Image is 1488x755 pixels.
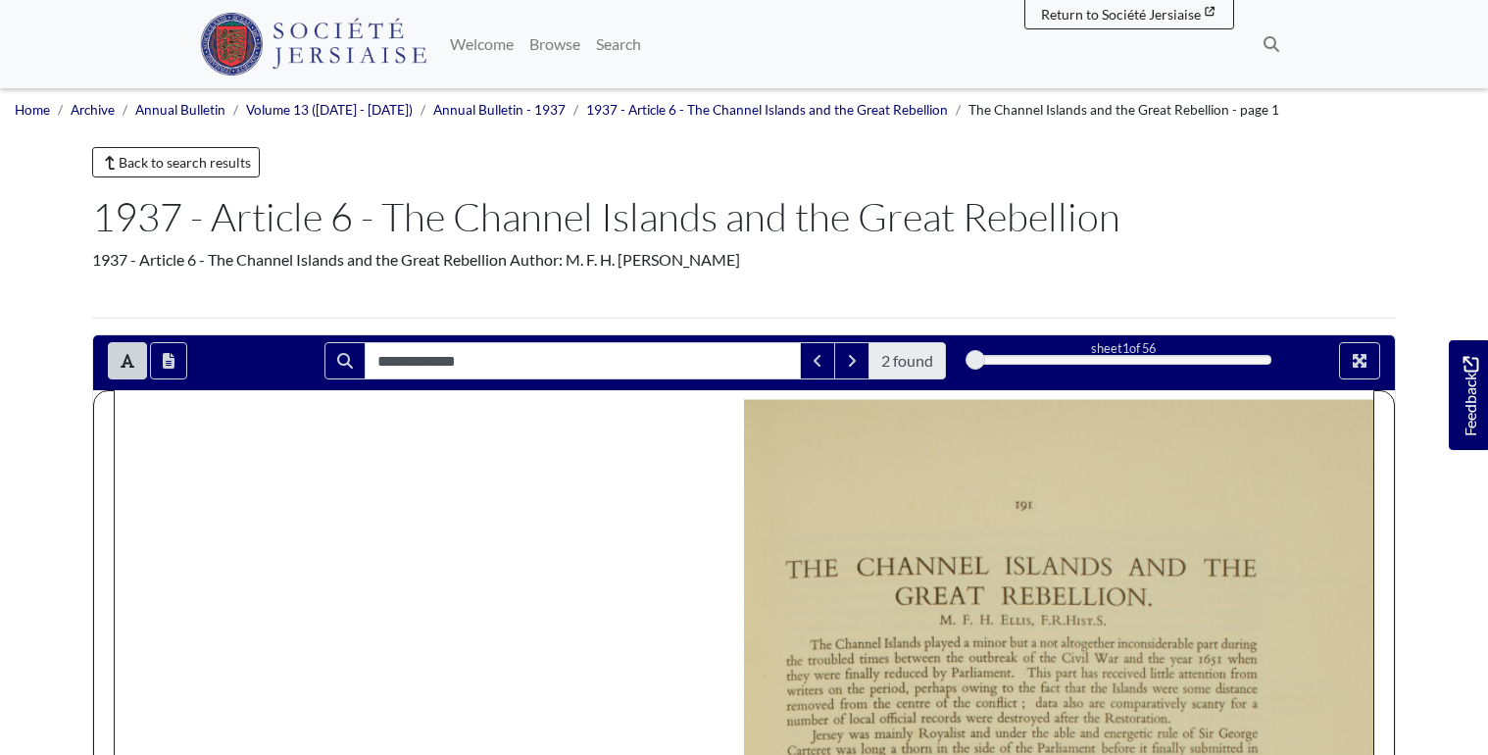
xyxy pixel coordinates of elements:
[836,635,876,648] span: Channel
[135,102,225,118] a: Annual Bulletin
[108,342,147,379] button: Toggle text selection (Alt+T)
[1041,680,1058,692] span: fact
[968,102,1279,118] span: The Channel Islands and the Great Rebellion - page 1
[1199,654,1218,664] span: 1651
[1102,741,1130,753] span: before
[896,580,973,610] span: GREAT
[787,697,829,710] span: removed
[1103,665,1144,678] span: received
[964,614,969,625] span: F.
[1036,695,1056,707] span: data
[1197,640,1215,652] span: part
[808,652,848,665] span: troubled
[953,740,967,752] span: the
[1191,740,1239,753] span: submitted
[1231,666,1254,679] span: from
[442,25,521,64] a: Welcome
[1062,649,1084,664] span: Civil
[1064,695,1079,706] span: also
[15,102,50,118] a: Home
[937,741,946,753] span: in
[860,651,886,664] span: times
[786,654,799,665] span: the
[996,726,1023,738] span: under
[1449,340,1488,450] a: Would you like to provide feedback?
[1228,651,1254,664] span: when
[1105,710,1168,725] span: Restoration.
[849,729,866,740] span: was
[1170,656,1189,668] span: year
[862,742,882,755] span: long
[588,25,649,64] a: Search
[811,730,837,742] span: Jersey
[952,664,1007,677] span: Parliament.
[963,681,994,696] span: owing
[1031,639,1035,647] span: a
[1113,680,1143,692] span: Islands
[1041,612,1101,628] span: F.R.HIST.S.
[324,342,366,379] button: Search
[845,666,876,680] span: ﬁnally
[1003,682,1011,693] span: to
[885,635,916,647] span: Islands
[1094,651,1115,664] span: War
[1038,740,1091,753] span: Parliament
[1117,636,1187,649] span: inconsiderable
[1022,701,1024,708] span: ;
[1066,680,1084,692] span: that
[1055,711,1075,723] span: after
[933,666,945,679] span: by
[1090,698,1104,709] span: are
[915,681,953,694] span: perhaps
[834,342,869,379] button: Next Match
[1193,700,1221,712] span: scanty
[969,650,1013,663] span: outbreak
[1080,726,1097,737] span: and
[1054,726,1072,737] span: able
[1027,664,1047,677] span: This
[1153,683,1174,695] span: were
[974,740,992,752] span: side
[1000,739,1010,752] span: of
[897,697,925,709] span: centre
[246,102,413,118] a: Volume 13 ([DATE] - [DATE])
[1231,696,1244,708] span: for
[71,102,115,118] a: Archive
[880,711,913,724] span: oﬂicial
[1017,741,1029,752] span: the
[586,102,948,118] a: 1937 - Article 6 - The Channel Islands and the Great Rebellion
[1040,651,1053,662] span: the
[970,726,987,737] span: and
[1081,666,1095,677] span: has
[1140,741,1145,752] span: it
[1062,637,1112,650] span: altogether
[840,696,863,709] span: from
[787,713,823,726] span: number
[998,712,1046,725] span: destroyed
[1200,727,1212,738] span: Sir
[1248,741,1257,753] span: in
[965,639,968,647] span: a
[1253,700,1257,708] span: a
[966,712,989,725] span: were
[1083,712,1096,723] span: the
[924,637,957,650] span: played
[200,13,426,75] img: Société Jersiaise
[1011,635,1026,647] span: but
[1339,342,1380,379] button: Full screen mode
[815,670,836,681] span: were
[850,711,872,724] span: local
[1216,681,1254,693] span: distance
[1204,553,1249,581] span: THE
[947,650,962,662] span: the
[1122,340,1129,356] span: 1
[980,613,990,625] span: H.
[365,342,801,379] input: Search for
[1124,651,1141,663] span: and
[895,650,936,663] span: between
[954,695,968,707] span: the
[884,665,922,678] span: reduced
[975,339,1271,358] div: sheet of 56
[868,342,946,379] span: 2 found
[1152,742,1181,755] span: ﬁnally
